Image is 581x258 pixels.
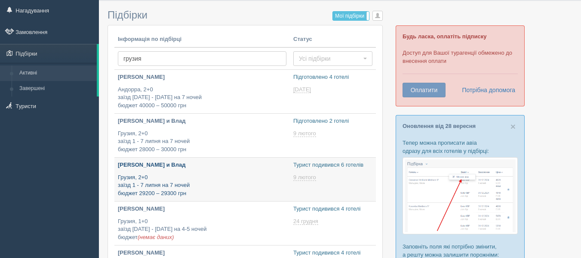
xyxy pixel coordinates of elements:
[403,139,518,155] p: Тепер можна прописати авіа одразу для всіх готелів у підбірці:
[114,32,290,47] th: Інформація по підбірці
[138,234,174,240] span: (немає даних)
[293,218,318,225] span: 24 грудня
[118,73,286,81] p: [PERSON_NAME]
[15,81,97,96] a: Завершені
[293,73,372,81] p: Підготовлено 4 готелі
[403,123,476,129] a: Оновлення від 28 вересня
[114,114,290,157] a: [PERSON_NAME] и Влад Грузия, 2+0заїзд 1 - 7 липня на 7 ночейбюджет 28000 – 30000 грн
[114,158,290,201] a: [PERSON_NAME] и Влад Грузия, 2+0заїзд 1 - 7 липня на 7 ночейбюджет 29200 – 29300 грн
[293,161,372,169] p: Турист подивився 6 готелів
[114,70,290,113] a: [PERSON_NAME] Андорра, 2+0заїзд [DATE] - [DATE] на 7 ночейбюджет 40000 – 50000 грн
[293,174,316,181] span: 9 лютого
[396,25,525,106] div: Доступ для Вашої турагенції обмежено до внесення оплати
[293,86,311,93] span: [DATE]
[293,130,316,137] span: 9 лютого
[293,249,372,257] p: Турист подивився 4 готелі
[333,12,369,20] label: Мої підбірки
[118,130,286,154] p: Грузия, 2+0 заїзд 1 - 7 липня на 7 ночей бюджет 28000 – 30000 грн
[118,174,286,198] p: Грузия, 2+0 заїзд 1 - 7 липня на 7 ночей бюджет 29200 – 29300 грн
[118,205,286,213] p: [PERSON_NAME]
[118,161,286,169] p: [PERSON_NAME] и Влад
[114,202,290,245] a: [PERSON_NAME] Грузия, 1+0заїзд [DATE] - [DATE] на 4-5 ночейбюджет(немає даних)
[403,33,486,40] b: Будь ласка, оплатіть підписку
[118,86,286,110] p: Андорра, 2+0 заїзд [DATE] - [DATE] на 7 ночей бюджет 40000 – 50000 грн
[403,157,518,234] img: %D0%BF%D1%96%D0%B4%D0%B1%D1%96%D1%80%D0%BA%D0%B0-%D0%B0%D0%B2%D1%96%D0%B0-1-%D1%81%D1%80%D0%BC-%D...
[293,130,317,137] a: 9 лютого
[293,174,317,181] a: 9 лютого
[15,65,97,81] a: Активні
[456,83,516,97] a: Потрібна допомога
[293,205,372,213] p: Турист подивився 4 готелі
[293,117,372,125] p: Підготовлено 2 готелі
[510,121,516,131] span: ×
[293,218,320,225] a: 24 грудня
[118,51,286,66] input: Пошук за країною або туристом
[403,83,446,97] button: Оплатити
[290,32,376,47] th: Статус
[299,54,361,63] span: Усі підбірки
[118,249,286,257] p: [PERSON_NAME]
[118,117,286,125] p: [PERSON_NAME] и Влад
[293,51,372,66] button: Усі підбірки
[293,86,313,93] a: [DATE]
[510,122,516,131] button: Close
[118,218,286,242] p: Грузия, 1+0 заїзд [DATE] - [DATE] на 4-5 ночей бюджет
[108,9,148,21] span: Підбірки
